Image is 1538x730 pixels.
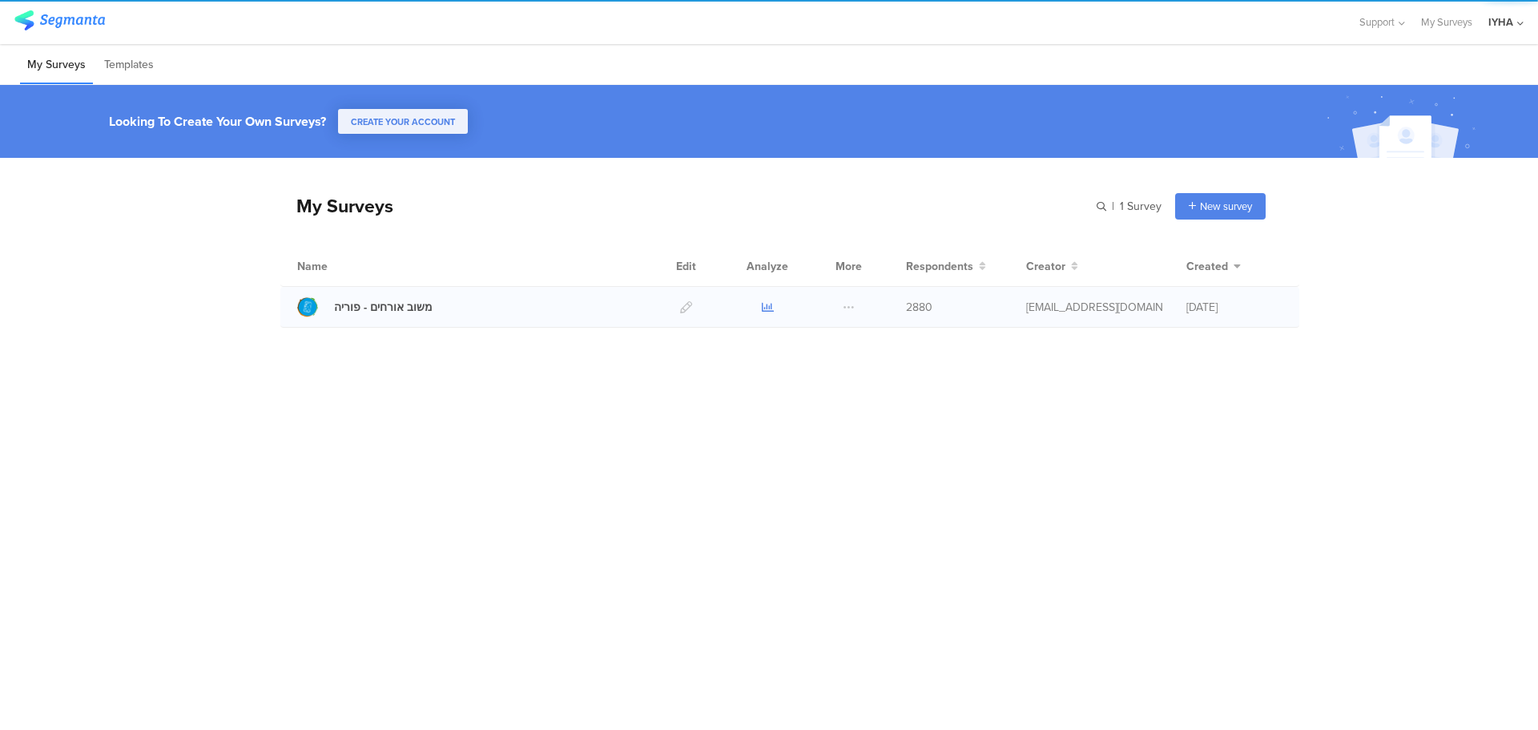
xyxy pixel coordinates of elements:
[743,246,791,286] div: Analyze
[1120,198,1162,215] span: 1 Survey
[1026,258,1078,275] button: Creator
[1186,258,1241,275] button: Created
[1359,14,1395,30] span: Support
[1321,90,1486,163] img: create_account_image.svg
[280,192,393,220] div: My Surveys
[297,258,393,275] div: Name
[97,46,161,84] li: Templates
[334,299,433,316] div: משוב אורחים - פוריה
[338,109,468,134] button: CREATE YOUR ACCOUNT
[831,246,866,286] div: More
[906,299,932,316] span: 2880
[1488,14,1513,30] div: IYHA
[906,258,973,275] span: Respondents
[1026,299,1162,316] div: ofir@iyha.org.il
[669,246,703,286] div: Edit
[351,115,455,128] span: CREATE YOUR ACCOUNT
[1026,258,1065,275] span: Creator
[906,258,986,275] button: Respondents
[14,10,105,30] img: segmanta logo
[1186,258,1228,275] span: Created
[109,112,326,131] div: Looking To Create Your Own Surveys?
[20,46,93,84] li: My Surveys
[297,296,433,317] a: משוב אורחים - פוריה
[1109,198,1117,215] span: |
[1200,199,1252,214] span: New survey
[1186,299,1282,316] div: [DATE]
